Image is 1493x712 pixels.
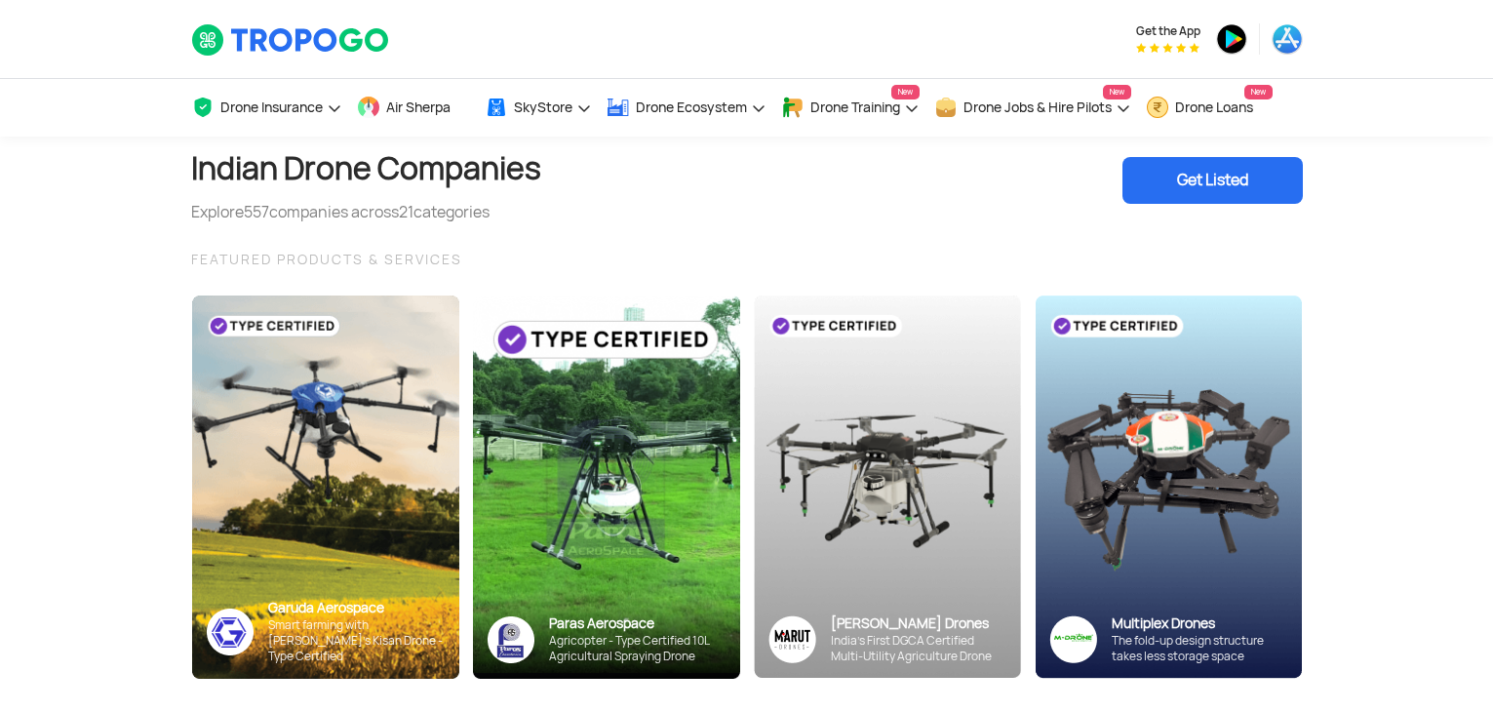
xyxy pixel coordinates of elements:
div: FEATURED PRODUCTS & SERVICES [191,248,1303,271]
a: Drone Jobs & Hire PilotsNew [934,79,1131,137]
span: 557 [244,202,269,222]
img: paras-logo-banner.png [488,616,534,663]
span: New [1244,85,1273,99]
a: Air Sherpa [357,79,470,137]
img: ic_multiplex_sky.png [1049,615,1097,663]
span: Drone Insurance [220,99,323,115]
img: ic_appstore.png [1272,23,1303,55]
span: Get the App [1136,23,1200,39]
div: Multiplex Drones [1112,614,1287,633]
span: New [891,85,920,99]
div: Garuda Aerospace [268,599,445,617]
img: bg_multiplex_sky.png [1035,296,1302,679]
a: SkyStore [485,79,592,137]
img: bg_marut_sky.png [754,296,1021,678]
h1: Indian Drone Companies [191,137,541,201]
a: Drone Insurance [191,79,342,137]
div: Explore companies across categories [191,201,541,224]
span: SkyStore [514,99,572,115]
img: ic_playstore.png [1216,23,1247,55]
a: Drone Ecosystem [607,79,766,137]
div: Agricopter - Type Certified 10L Agricultural Spraying Drone [549,633,726,664]
img: Group%2036313.png [768,615,816,663]
div: [PERSON_NAME] Drones [831,614,1006,633]
span: Drone Loans [1175,99,1253,115]
span: New [1103,85,1131,99]
img: paras-card.png [473,296,740,679]
span: Drone Ecosystem [636,99,747,115]
div: The fold-up design structure takes less storage space [1112,633,1287,664]
div: Smart farming with [PERSON_NAME]’s Kisan Drone - Type Certified [268,617,445,664]
span: 21 [399,202,413,222]
span: Air Sherpa [386,99,451,115]
img: ic_garuda_sky.png [207,609,254,655]
div: Get Listed [1122,157,1303,204]
div: Paras Aerospace [549,614,726,633]
div: India’s First DGCA Certified Multi-Utility Agriculture Drone [831,633,1006,664]
img: App Raking [1136,43,1199,53]
span: Drone Jobs & Hire Pilots [963,99,1112,115]
a: Drone LoansNew [1146,79,1273,137]
img: TropoGo Logo [191,23,391,57]
img: bg_garuda_sky.png [192,296,459,679]
a: Drone TrainingNew [781,79,920,137]
span: Drone Training [810,99,900,115]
